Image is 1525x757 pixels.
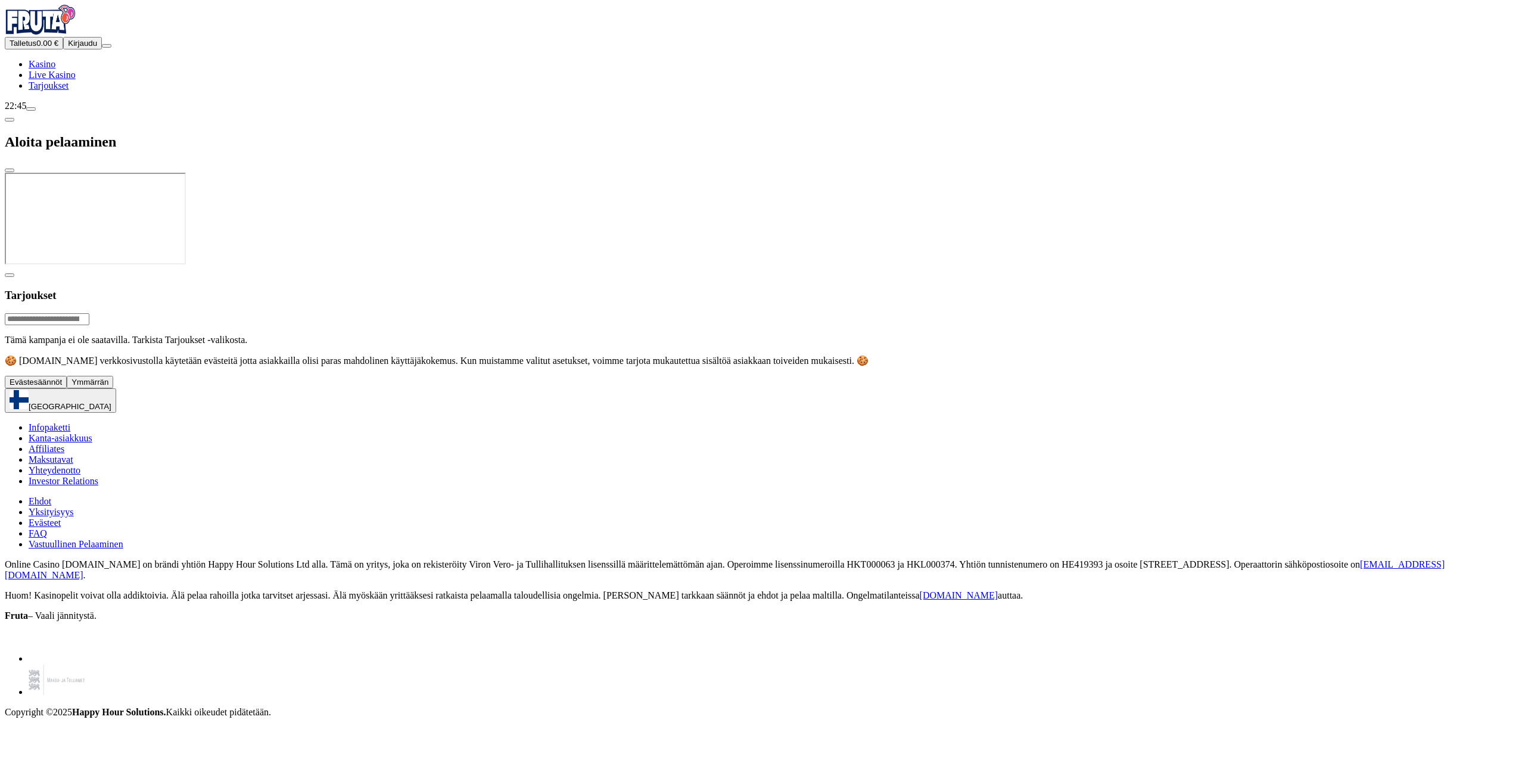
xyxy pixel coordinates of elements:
a: Vastuullinen Pelaaminen [29,539,123,549]
p: Copyright ©2025 Kaikki oikeudet pidätetään. [5,707,1520,718]
img: Finland flag [10,390,29,409]
a: Kanta-asiakkuus [29,433,92,443]
a: Yhteydenotto [29,465,80,475]
span: Kirjaudu [68,39,97,48]
a: Yksityisyys [29,507,74,517]
a: Ehdot [29,496,51,506]
a: FAQ [29,528,47,538]
a: Maksutavat [29,454,73,465]
button: Ymmärrän [67,376,113,388]
span: 0.00 € [36,39,58,48]
span: 22:45 [5,101,26,111]
a: [EMAIL_ADDRESS][DOMAIN_NAME] [5,559,1445,580]
button: close [5,169,14,172]
img: Fruta [5,5,76,35]
p: 🍪 [DOMAIN_NAME] verkkosivustolla käytetään evästeitä jotta asiakkailla olisi paras mahdolinen käy... [5,355,1520,366]
strong: Fruta [5,610,28,621]
a: Live Kasino [29,70,76,80]
a: [DOMAIN_NAME] [920,590,998,600]
p: – Vaali jännitystä. [5,610,1520,621]
button: Kirjaudu [63,37,102,49]
span: Evästesäännöt [10,378,62,387]
p: Tämä kampanja ei ole saatavilla. Tarkista Tarjoukset -valikosta. [5,335,1520,345]
a: Kasino [29,59,55,69]
h3: Tarjoukset [5,289,1520,302]
button: chevron-left icon [5,273,14,277]
a: Evästeet [29,518,61,528]
a: Affiliates [29,444,64,454]
a: Infopaketti [29,422,70,432]
a: Investor Relations [29,476,98,486]
button: Talletusplus icon0.00 € [5,37,63,49]
nav: Primary [5,5,1520,91]
button: Evästesäännöt [5,376,67,388]
p: Online Casino [DOMAIN_NAME] on brändi yhtiön Happy Hour Solutions Ltd alla. Tämä on yritys, joka ... [5,559,1520,581]
button: [GEOGRAPHIC_DATA]chevron-down icon [5,388,116,413]
span: [GEOGRAPHIC_DATA] [29,402,111,411]
button: chevron-left icon [5,118,14,122]
button: menu [102,44,111,48]
h2: Aloita pelaaminen [5,134,1520,150]
a: maksu-ja-tolliamet [29,687,85,697]
span: Talletus [10,39,36,48]
strong: Happy Hour Solutions. [72,707,166,717]
nav: Main menu [5,59,1520,91]
span: Ymmärrän [71,378,108,387]
input: Search [5,313,89,325]
nav: Secondary [5,422,1520,550]
img: maksu-ja-tolliamet [29,664,85,695]
a: Fruta [5,26,76,36]
a: Tarjoukset [29,80,69,91]
p: Huom! Kasinopelit voivat olla addiktoivia. Älä pelaa rahoilla jotka tarvitset arjessasi. Älä myös... [5,590,1520,601]
button: live-chat [26,107,36,111]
